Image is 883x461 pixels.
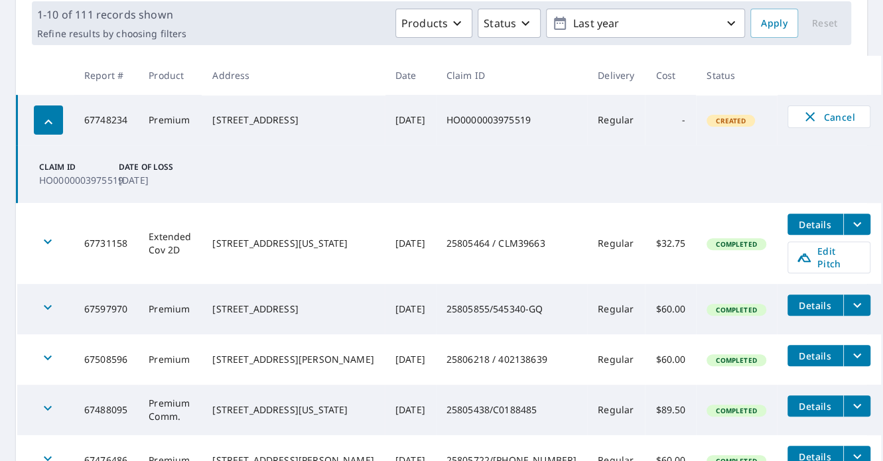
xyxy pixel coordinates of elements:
[39,161,113,173] p: Claim ID
[74,385,138,435] td: 67488095
[587,385,645,435] td: Regular
[645,203,696,284] td: $32.75
[436,56,587,95] th: Claim ID
[795,218,835,231] span: Details
[74,203,138,284] td: 67731158
[436,203,587,284] td: 25805464 / CLM39663
[645,334,696,385] td: $60.00
[385,95,436,145] td: [DATE]
[696,56,776,95] th: Status
[385,385,436,435] td: [DATE]
[645,385,696,435] td: $89.50
[587,95,645,145] td: Regular
[39,173,113,187] p: HO0000003975519
[587,203,645,284] td: Regular
[587,334,645,385] td: Regular
[385,203,436,284] td: [DATE]
[37,7,186,23] p: 1-10 of 111 records shown
[74,95,138,145] td: 67748234
[795,350,835,362] span: Details
[843,345,870,366] button: filesDropdownBtn-67508596
[708,239,764,249] span: Completed
[138,203,202,284] td: Extended Cov 2D
[74,334,138,385] td: 67508596
[645,56,696,95] th: Cost
[138,95,202,145] td: Premium
[787,295,843,316] button: detailsBtn-67597970
[212,403,374,417] div: [STREET_ADDRESS][US_STATE]
[436,385,587,435] td: 25805438/C0188485
[212,237,374,250] div: [STREET_ADDRESS][US_STATE]
[796,245,862,270] span: Edit Pitch
[395,9,472,38] button: Products
[787,105,870,128] button: Cancel
[750,9,798,38] button: Apply
[843,395,870,417] button: filesDropdownBtn-67488095
[708,406,764,415] span: Completed
[801,109,856,125] span: Cancel
[484,15,516,31] p: Status
[843,214,870,235] button: filesDropdownBtn-67731158
[587,284,645,334] td: Regular
[74,56,138,95] th: Report #
[74,284,138,334] td: 67597970
[119,173,193,187] p: [DATE]
[202,56,384,95] th: Address
[436,334,587,385] td: 25806218 / 402138639
[478,9,541,38] button: Status
[761,15,787,32] span: Apply
[546,9,745,38] button: Last year
[795,299,835,312] span: Details
[708,305,764,314] span: Completed
[795,400,835,413] span: Details
[787,241,870,273] a: Edit Pitch
[401,15,448,31] p: Products
[385,334,436,385] td: [DATE]
[787,345,843,366] button: detailsBtn-67508596
[708,116,754,125] span: Created
[37,28,186,40] p: Refine results by choosing filters
[138,385,202,435] td: Premium Comm.
[119,161,193,173] p: Date of Loss
[212,302,374,316] div: [STREET_ADDRESS]
[385,56,436,95] th: Date
[138,284,202,334] td: Premium
[138,334,202,385] td: Premium
[787,395,843,417] button: detailsBtn-67488095
[645,284,696,334] td: $60.00
[568,12,723,35] p: Last year
[843,295,870,316] button: filesDropdownBtn-67597970
[645,95,696,145] td: -
[436,284,587,334] td: 25805855/545340-GQ
[212,113,374,127] div: [STREET_ADDRESS]
[138,56,202,95] th: Product
[436,95,587,145] td: HO0000003975519
[787,214,843,235] button: detailsBtn-67731158
[385,284,436,334] td: [DATE]
[708,356,764,365] span: Completed
[587,56,645,95] th: Delivery
[212,353,374,366] div: [STREET_ADDRESS][PERSON_NAME]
